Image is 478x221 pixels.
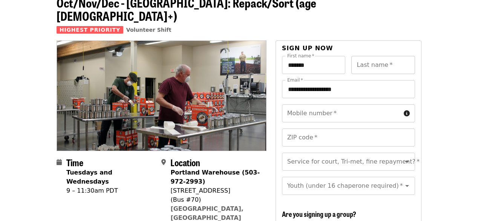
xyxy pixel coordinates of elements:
div: (Bus #70) [170,195,260,204]
span: Location [170,156,200,169]
div: 9 – 11:30am PDT [66,186,155,195]
button: Open [402,181,412,191]
a: Volunteer Shift [126,27,172,33]
span: Sign up now [282,45,333,52]
input: First name [282,56,346,74]
input: Last name [351,56,415,74]
i: circle-info icon [404,110,410,117]
strong: Portland Warehouse (503-972-2993) [170,169,260,185]
label: First name [287,54,314,58]
strong: Tuesdays and Wednesdays [66,169,112,185]
i: calendar icon [57,159,62,166]
img: Oct/Nov/Dec - Portland: Repack/Sort (age 16+) organized by Oregon Food Bank [57,41,266,150]
label: Email [287,78,303,82]
i: map-marker-alt icon [161,159,166,166]
span: Time [66,156,83,169]
input: ZIP code [282,128,415,147]
span: Highest Priority [57,26,123,34]
input: Mobile number [282,104,401,122]
span: Are you signing up a group? [282,209,356,219]
div: [STREET_ADDRESS] [170,186,260,195]
button: Open [402,156,412,167]
input: Email [282,80,415,98]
